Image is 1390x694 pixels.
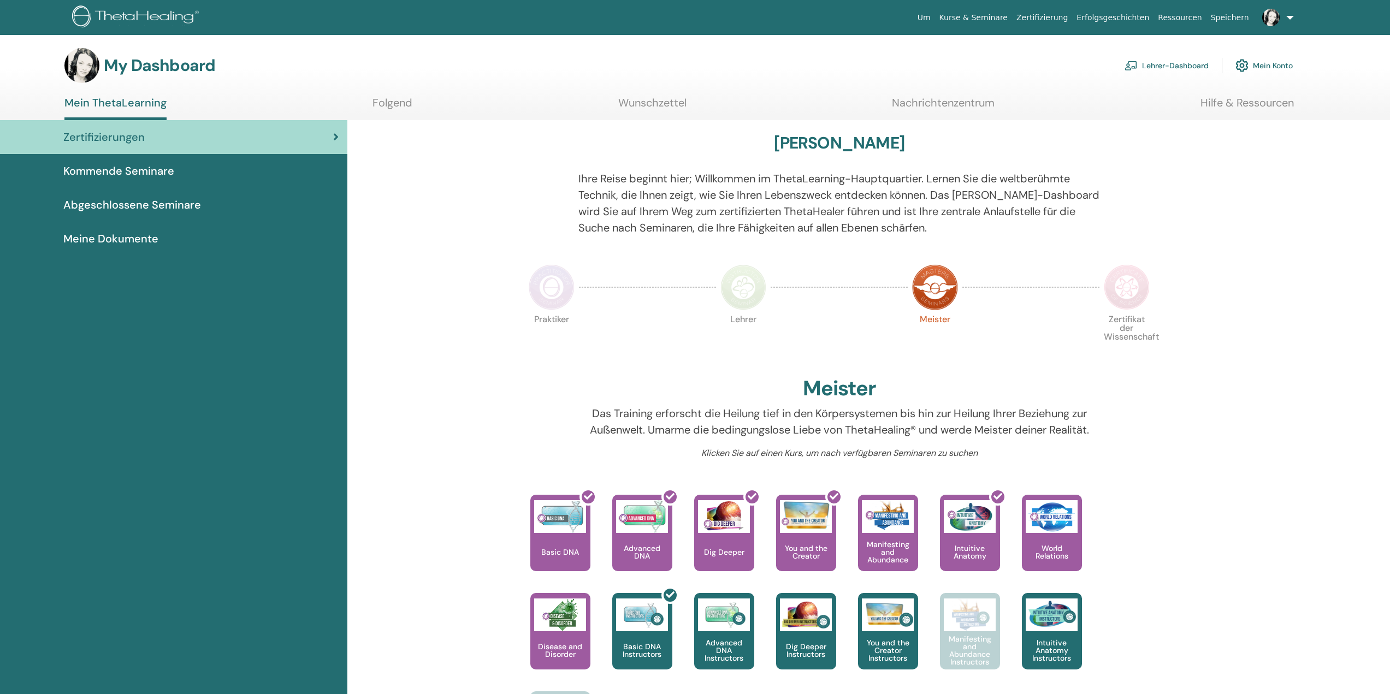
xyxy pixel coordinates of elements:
a: Manifesting and Abundance Instructors Manifesting and Abundance Instructors [940,593,1000,691]
span: Meine Dokumente [63,230,158,247]
img: Basic DNA Instructors [616,598,668,631]
img: Dig Deeper [698,500,750,533]
p: You and the Creator [776,544,836,560]
img: Advanced DNA Instructors [698,598,750,631]
img: Manifesting and Abundance [862,500,914,533]
p: Dig Deeper [700,548,749,556]
img: Certificate of Science [1104,264,1150,310]
img: Master [912,264,958,310]
a: Advanced DNA Advanced DNA [612,495,672,593]
p: Ihre Reise beginnt hier; Willkommen im ThetaLearning-Hauptquartier. Lernen Sie die weltberühmte T... [578,170,1100,236]
a: Zertifizierung [1012,8,1072,28]
img: You and the Creator [780,500,832,530]
p: Basic DNA Instructors [612,643,672,658]
img: Disease and Disorder [534,598,586,631]
p: Klicken Sie auf einen Kurs, um nach verfügbaren Seminaren zu suchen [578,447,1100,460]
span: Zertifizierungen [63,129,145,145]
a: Ressourcen [1154,8,1206,28]
a: Dig Deeper Instructors Dig Deeper Instructors [776,593,836,691]
a: Erfolgsgeschichten [1072,8,1154,28]
img: default.jpg [1262,9,1280,26]
a: Speichern [1206,8,1253,28]
p: You and the Creator Instructors [858,639,918,662]
a: World Relations World Relations [1022,495,1082,593]
p: Advanced DNA [612,544,672,560]
h3: My Dashboard [104,56,215,75]
p: Dig Deeper Instructors [776,643,836,658]
img: Basic DNA [534,500,586,533]
p: World Relations [1022,544,1082,560]
img: Intuitive Anatomy [944,500,996,533]
span: Abgeschlossene Seminare [63,197,201,213]
p: Intuitive Anatomy [940,544,1000,560]
a: Kurse & Seminare [935,8,1012,28]
a: You and the Creator Instructors You and the Creator Instructors [858,593,918,691]
a: Um [913,8,935,28]
a: Disease and Disorder Disease and Disorder [530,593,590,691]
img: Manifesting and Abundance Instructors [944,598,996,631]
p: Manifesting and Abundance Instructors [940,635,1000,666]
img: You and the Creator Instructors [862,598,914,631]
a: Manifesting and Abundance Manifesting and Abundance [858,495,918,593]
a: You and the Creator You and the Creator [776,495,836,593]
img: Instructor [720,264,766,310]
a: Advanced DNA Instructors Advanced DNA Instructors [694,593,754,691]
p: Intuitive Anatomy Instructors [1022,639,1082,662]
p: Zertifikat der Wissenschaft [1104,315,1150,361]
span: Kommende Seminare [63,163,174,179]
a: Basic DNA Basic DNA [530,495,590,593]
a: Hilfe & Ressourcen [1200,96,1294,117]
p: Praktiker [529,315,575,361]
p: Advanced DNA Instructors [694,639,754,662]
p: Manifesting and Abundance [858,541,918,563]
a: Nachrichtenzentrum [892,96,995,117]
img: World Relations [1026,500,1078,533]
h3: [PERSON_NAME] [774,133,904,153]
a: Mein Konto [1235,54,1293,78]
img: Dig Deeper Instructors [780,598,832,631]
img: default.jpg [64,48,99,83]
img: Intuitive Anatomy Instructors [1026,598,1078,631]
a: Mein ThetaLearning [64,96,167,120]
img: Practitioner [529,264,575,310]
img: logo.png [72,5,203,30]
p: Meister [912,315,958,361]
img: Advanced DNA [616,500,668,533]
p: Disease and Disorder [530,643,590,658]
a: Folgend [372,96,412,117]
img: cog.svg [1235,56,1249,75]
p: Lehrer [720,315,766,361]
img: chalkboard-teacher.svg [1125,61,1138,70]
a: Wunschzettel [618,96,687,117]
a: Intuitive Anatomy Instructors Intuitive Anatomy Instructors [1022,593,1082,691]
p: Das Training erforscht die Heilung tief in den Körpersystemen bis hin zur Heilung Ihrer Beziehung... [578,405,1100,438]
h2: Meister [803,376,876,401]
a: Dig Deeper Dig Deeper [694,495,754,593]
a: Basic DNA Instructors Basic DNA Instructors [612,593,672,691]
a: Lehrer-Dashboard [1125,54,1209,78]
a: Intuitive Anatomy Intuitive Anatomy [940,495,1000,593]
